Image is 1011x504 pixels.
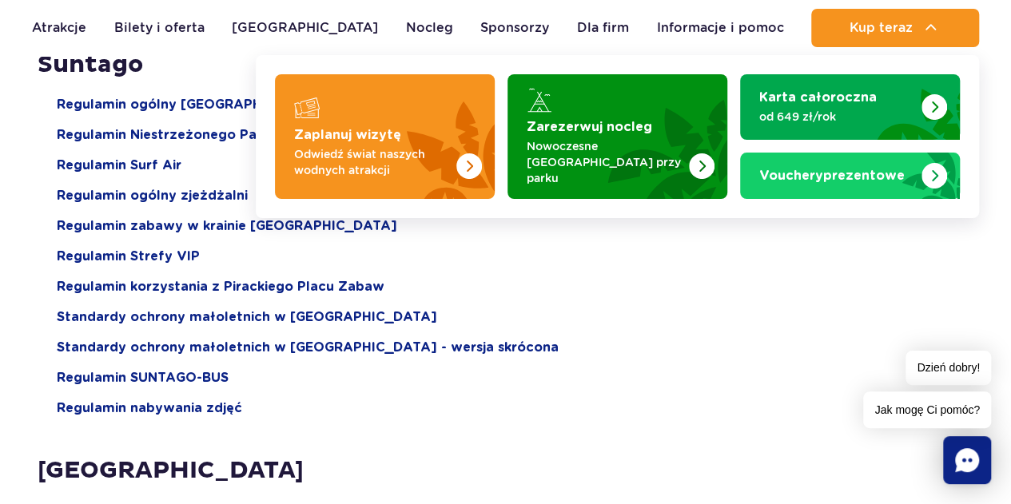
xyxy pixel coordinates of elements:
[480,9,549,47] a: Sponsorzy
[759,169,823,182] span: Vouchery
[57,369,229,387] a: Regulamin SUNTAGO-BUS
[906,351,991,385] span: Dzień dobry!
[57,308,437,326] a: Standardy ochrony małoletnich w [GEOGRAPHIC_DATA]
[943,436,991,484] div: Chat
[57,339,559,356] a: Standardy ochrony małoletnich w [GEOGRAPHIC_DATA] - wersja skrócona
[759,169,905,182] strong: prezentowe
[740,153,960,199] a: Vouchery prezentowe
[577,9,629,47] a: Dla firm
[57,157,181,174] a: Regulamin Surf Air
[527,121,652,133] strong: Zarezerwuj nocleg
[759,91,877,104] strong: Karta całoroczna
[811,9,979,47] button: Kup teraz
[294,129,401,141] strong: Zaplanuj wizytę
[57,126,448,144] a: Regulamin Niestrzeżonego Parkingu [GEOGRAPHIC_DATA]
[759,109,915,125] p: od 649 zł/rok
[57,399,242,417] a: Regulamin nabywania zdjęć
[863,391,991,428] span: Jak mogę Ci pomóc?
[57,248,200,265] a: Regulamin Strefy VIP
[114,9,205,47] a: Bilety i oferta
[32,9,86,47] a: Atrakcje
[57,217,397,235] a: Regulamin zabawy w krainie [GEOGRAPHIC_DATA]
[294,146,450,178] p: Odwiedź świat naszych wodnych atrakcji
[232,9,378,47] a: [GEOGRAPHIC_DATA]
[38,50,973,80] h2: Suntago
[57,278,384,296] a: Regulamin korzystania z Pirackiego Placu Zabaw
[740,74,960,140] a: Karta całoroczna
[849,21,912,35] span: Kup teraz
[38,455,973,486] h2: [GEOGRAPHIC_DATA]
[275,74,495,199] a: Zaplanuj wizytę
[527,138,683,186] p: Nowoczesne [GEOGRAPHIC_DATA] przy parku
[656,9,783,47] a: Informacje i pomoc
[406,9,453,47] a: Nocleg
[507,74,727,199] a: Zarezerwuj nocleg
[57,96,328,113] a: Regulamin ogólny [GEOGRAPHIC_DATA]
[57,187,248,204] a: Regulamin ogólny zjeżdżalni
